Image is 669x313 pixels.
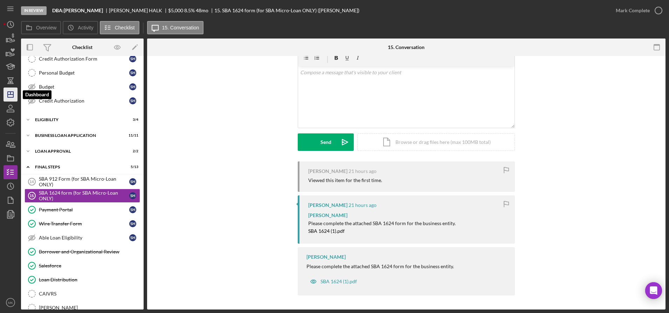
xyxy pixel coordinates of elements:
div: S H [129,206,136,213]
div: Viewed this item for the first time. [308,178,382,183]
div: 48 mo [196,8,208,13]
button: Send [298,133,354,151]
div: Payment Portal [39,207,129,213]
text: MK [8,301,13,305]
div: S H [129,178,136,185]
time: 2025-10-09 20:30 [349,168,377,174]
div: Credit Authorization [39,98,129,104]
button: Overview [21,21,61,34]
span: Please complete the attached SBA 1624 form for the business entity. [308,220,456,226]
div: CAIVRS [39,291,140,297]
div: S H [129,55,136,62]
div: Able Loan Eligibility [39,235,129,241]
label: Activity [78,25,93,30]
div: S H [129,220,136,227]
a: BudgetSH [25,80,140,94]
div: S H [129,83,136,90]
b: DBA:[PERSON_NAME] [52,8,103,13]
button: SBA 1624 (1).pdf [306,274,360,288]
div: Checklist [72,44,92,50]
div: [PERSON_NAME] [306,254,346,260]
div: Loan Approval [35,149,121,153]
button: Activity [63,21,98,34]
a: Payment PortalSH [25,203,140,217]
div: 11 / 11 [126,133,138,138]
div: Wire Transfer Form [39,221,129,227]
div: Loan Distribution [39,277,140,283]
div: Salesforce [39,263,140,269]
a: Wire Transfer FormSH [25,217,140,231]
button: Mark Complete [609,4,665,18]
button: MK [4,295,18,309]
a: CAIVRS [25,287,140,301]
tspan: 14 [29,180,34,184]
div: [PERSON_NAME] HALK [109,8,168,13]
div: 5 / 13 [126,165,138,169]
div: Borrower and Organizational Review [39,249,140,255]
div: Send [320,133,331,151]
time: 2025-10-09 20:19 [349,202,377,208]
div: S H [129,234,136,241]
a: Borrower and Organizational Review [25,245,140,259]
div: Budget [39,84,129,90]
label: Checklist [115,25,135,30]
button: 15. Conversation [147,21,204,34]
div: S H [129,69,136,76]
a: Credit AuthorizationSH [25,94,140,108]
div: S H [129,192,136,199]
label: Overview [36,25,56,30]
div: Open Intercom Messenger [645,282,662,299]
button: Checklist [100,21,139,34]
div: [PERSON_NAME] [308,168,347,174]
a: Able Loan EligibilitySH [25,231,140,245]
div: In Review [21,6,47,15]
mark: SBA 1624 (1).pdf [308,228,345,234]
div: SBA 912 Form (for SBA Micro-Loan ONLY) [39,176,129,187]
div: Personal Budget [39,70,129,76]
div: Please complete the attached SBA 1624 form for the business entity. [306,264,454,269]
div: 15. Conversation [388,44,425,50]
tspan: 15 [29,194,34,198]
a: Credit Authorization FormSH [25,52,140,66]
div: SBA 1624 form (for SBA Micro-Loan ONLY) [39,190,129,201]
a: Personal BudgetSH [25,66,140,80]
a: Salesforce [25,259,140,273]
label: 15. Conversation [162,25,199,30]
div: BUSINESS LOAN APPLICATION [35,133,121,138]
a: Loan Distribution [25,273,140,287]
a: 15SBA 1624 form (for SBA Micro-Loan ONLY)SH [25,189,140,203]
div: 3 / 4 [126,118,138,122]
div: Mark Complete [616,4,650,18]
div: 2 / 2 [126,149,138,153]
div: Credit Authorization Form [39,56,129,62]
div: 8.5 % [184,8,195,13]
div: 15. SBA 1624 form (for SBA Micro-Loan ONLY) ([PERSON_NAME]) [214,8,359,13]
a: 14SBA 912 Form (for SBA Micro-Loan ONLY)SH [25,175,140,189]
div: [PERSON_NAME] [39,305,140,311]
span: [PERSON_NAME] [308,212,347,218]
div: SBA 1624 (1).pdf [320,279,357,284]
div: Eligibility [35,118,121,122]
span: $5,000 [168,7,183,13]
div: Final Steps [35,165,121,169]
div: [PERSON_NAME] [308,202,347,208]
div: S H [129,97,136,104]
